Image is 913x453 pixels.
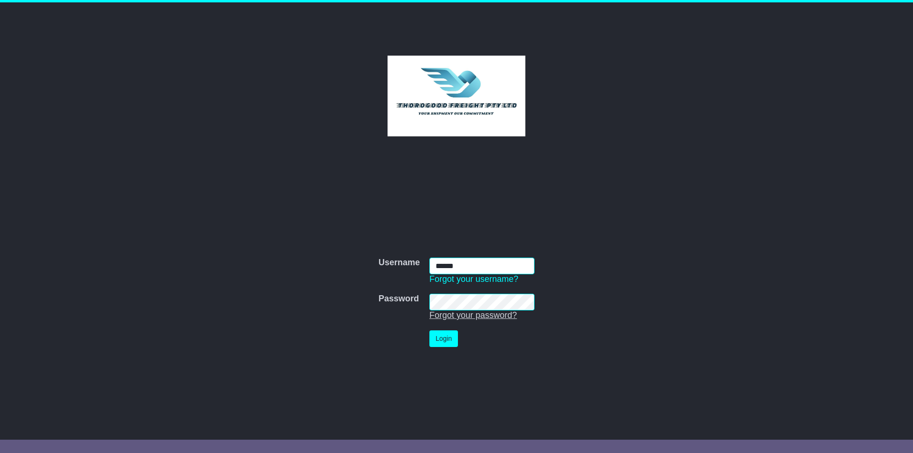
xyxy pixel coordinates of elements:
[429,330,458,347] button: Login
[379,294,419,304] label: Password
[429,310,517,320] a: Forgot your password?
[429,274,518,284] a: Forgot your username?
[379,258,420,268] label: Username
[388,56,526,136] img: Thorogood Freight Pty Ltd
